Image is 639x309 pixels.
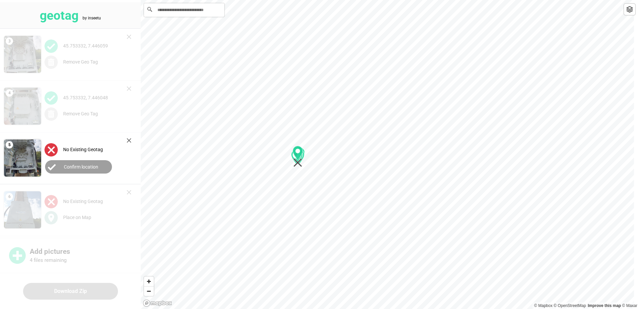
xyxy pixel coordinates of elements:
[144,3,224,17] input: Procurar
[588,303,621,308] a: Map feedback
[63,147,103,152] label: No Existing Geotag
[554,303,586,308] a: OpenStreetMap
[44,143,58,157] img: uploadImagesAlt
[64,164,98,170] label: Confirm location
[626,6,633,13] img: toggleLayer
[144,277,154,286] button: Zoom in
[143,299,172,307] a: Mapbox logo
[295,152,297,157] b: 4
[4,139,41,177] img: Z
[40,8,79,23] tspan: geotag
[144,286,154,296] button: Zoom out
[291,149,301,164] div: Map marker
[45,160,112,174] button: Confirm location
[127,138,131,143] img: cross
[622,303,637,308] a: Maxar
[294,147,305,162] div: Map marker
[534,303,552,308] a: Mapbox
[6,141,13,148] span: 5
[83,16,101,20] tspan: by inseetu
